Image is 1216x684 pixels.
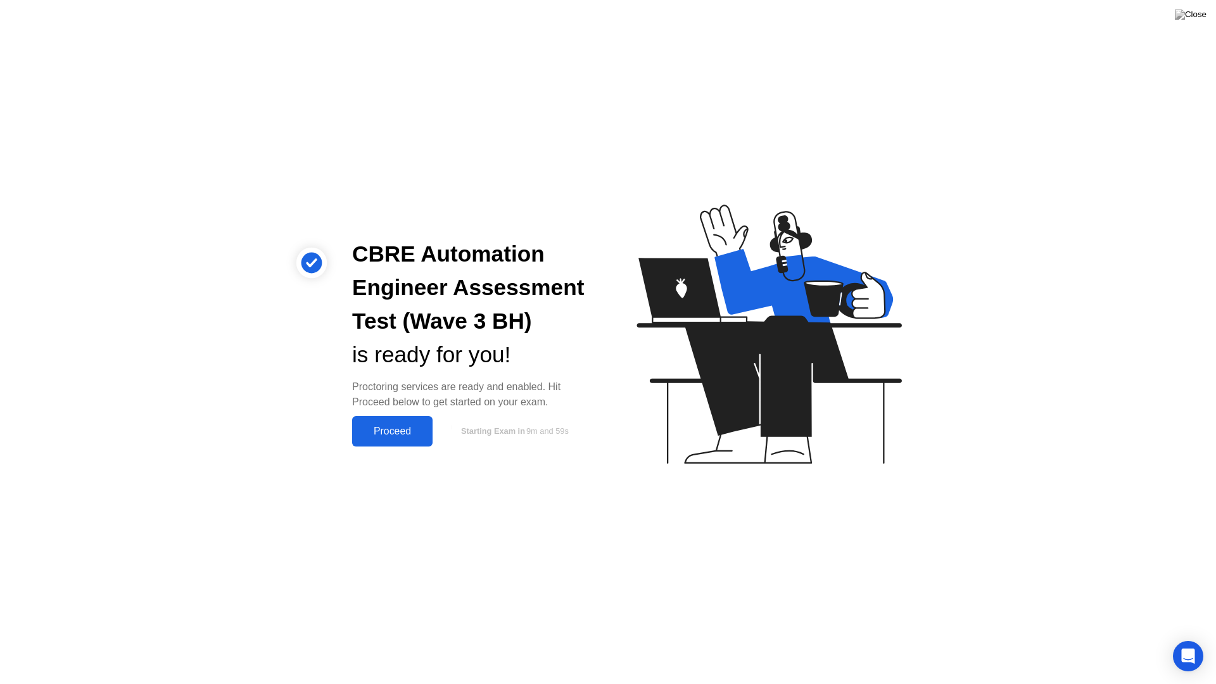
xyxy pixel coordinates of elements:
[352,379,588,410] div: Proctoring services are ready and enabled. Hit Proceed below to get started on your exam.
[1175,9,1206,20] img: Close
[352,416,433,446] button: Proceed
[1173,641,1203,671] div: Open Intercom Messenger
[439,419,588,443] button: Starting Exam in9m and 59s
[352,338,588,372] div: is ready for you!
[356,426,429,437] div: Proceed
[526,426,569,436] span: 9m and 59s
[352,237,588,338] div: CBRE Automation Engineer Assessment Test (Wave 3 BH)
